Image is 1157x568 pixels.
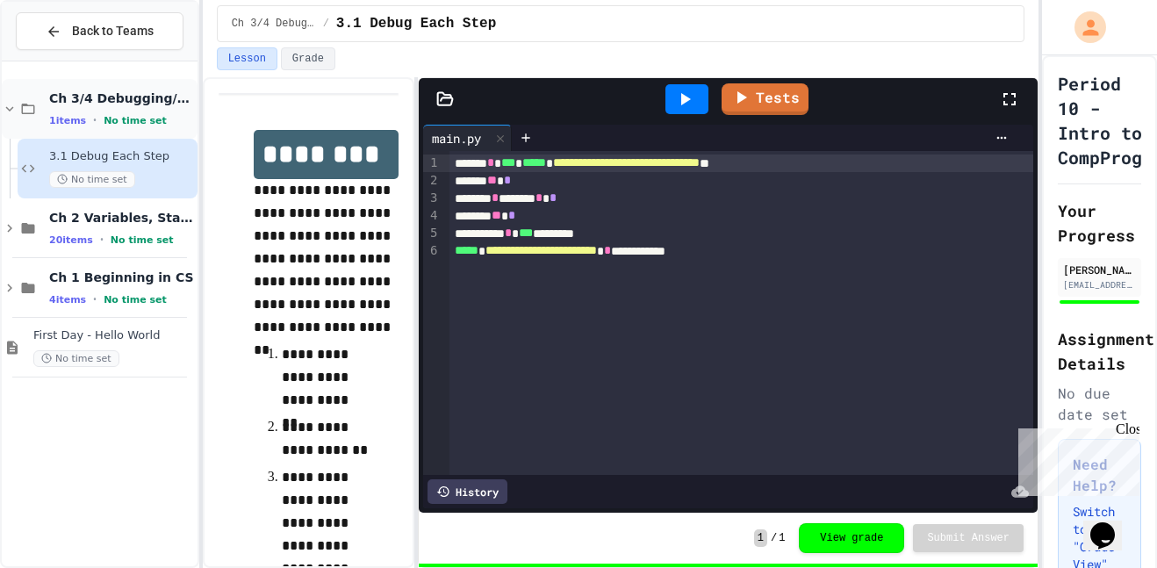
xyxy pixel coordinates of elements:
span: No time set [111,234,174,246]
span: • [93,113,97,127]
button: Lesson [217,47,277,70]
a: Tests [722,83,808,115]
iframe: chat widget [1083,498,1139,550]
button: View grade [799,523,904,553]
span: 3.1 Debug Each Step [336,13,496,34]
span: 20 items [49,234,93,246]
button: Grade [281,47,335,70]
h1: Period 10 - Intro to CompProg [1058,71,1142,169]
span: Back to Teams [72,22,154,40]
div: My Account [1056,7,1110,47]
span: No time set [49,171,135,188]
span: 3.1 Debug Each Step [49,149,194,164]
span: No time set [104,115,167,126]
button: Back to Teams [16,12,183,50]
span: 4 items [49,294,86,306]
span: 1 [754,529,767,547]
div: Chat with us now!Close [7,7,121,111]
span: Ch 3/4 Debugging/Modules [49,90,194,106]
span: No time set [104,294,167,306]
div: 3 [423,190,441,207]
span: Ch 1 Beginning in CS [49,270,194,285]
h2: Assignment Details [1058,327,1141,376]
div: History [428,479,507,504]
div: 2 [423,172,441,190]
div: [PERSON_NAME] [1063,262,1136,277]
span: • [93,292,97,306]
span: / [323,17,329,31]
div: 5 [423,225,441,242]
button: Submit Answer [913,524,1024,552]
div: 1 [423,155,441,172]
span: First Day - Hello World [33,328,194,343]
span: No time set [33,350,119,367]
div: main.py [423,125,512,151]
div: No due date set [1058,383,1141,425]
span: Submit Answer [927,531,1010,545]
span: 1 items [49,115,86,126]
span: Ch 3/4 Debugging/Modules [232,17,316,31]
iframe: chat widget [1011,421,1139,496]
div: main.py [423,129,490,147]
h2: Your Progress [1058,198,1141,248]
div: 4 [423,207,441,225]
div: 6 [423,242,441,260]
span: Ch 2 Variables, Statements & Expressions [49,210,194,226]
div: [EMAIL_ADDRESS][DOMAIN_NAME] [1063,278,1136,291]
span: • [100,233,104,247]
span: 1 [779,531,785,545]
span: / [771,531,777,545]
